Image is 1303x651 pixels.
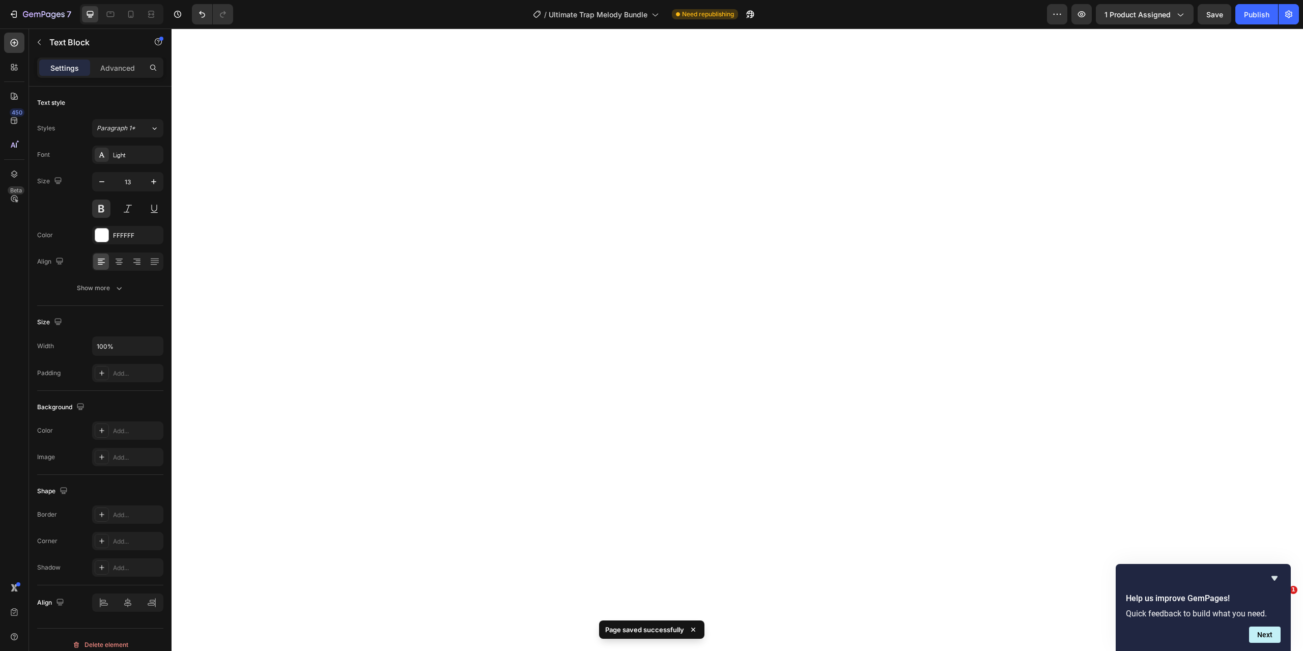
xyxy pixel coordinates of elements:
[37,452,55,462] div: Image
[1268,572,1281,584] button: Hide survey
[37,231,53,240] div: Color
[549,9,647,20] span: Ultimate Trap Melody Bundle
[113,511,161,520] div: Add...
[37,98,65,107] div: Text style
[77,283,124,293] div: Show more
[1198,4,1231,24] button: Save
[97,124,135,133] span: Paragraph 1*
[37,255,66,269] div: Align
[37,316,64,329] div: Size
[72,639,128,651] div: Delete element
[10,108,24,117] div: 450
[37,536,58,546] div: Corner
[113,151,161,160] div: Light
[37,485,70,498] div: Shape
[1249,627,1281,643] button: Next question
[93,337,163,355] input: Auto
[113,427,161,436] div: Add...
[113,231,161,240] div: FFFFFF
[1244,9,1269,20] div: Publish
[113,537,161,546] div: Add...
[1289,586,1297,594] span: 1
[172,29,1303,651] iframe: Design area
[37,124,55,133] div: Styles
[37,563,61,572] div: Shadow
[92,119,163,137] button: Paragraph 1*
[113,563,161,573] div: Add...
[113,369,161,378] div: Add...
[50,63,79,73] p: Settings
[37,596,66,610] div: Align
[8,186,24,194] div: Beta
[1126,609,1281,618] p: Quick feedback to build what you need.
[37,369,61,378] div: Padding
[37,510,57,519] div: Border
[37,426,53,435] div: Color
[1096,4,1194,24] button: 1 product assigned
[113,453,161,462] div: Add...
[682,10,734,19] span: Need republishing
[37,175,64,188] div: Size
[100,63,135,73] p: Advanced
[37,150,50,159] div: Font
[37,279,163,297] button: Show more
[37,401,87,414] div: Background
[1126,572,1281,643] div: Help us improve GemPages!
[192,4,233,24] div: Undo/Redo
[4,4,76,24] button: 7
[605,625,684,635] p: Page saved successfully
[544,9,547,20] span: /
[1126,592,1281,605] h2: Help us improve GemPages!
[1206,10,1223,19] span: Save
[67,8,71,20] p: 7
[1235,4,1278,24] button: Publish
[1104,9,1171,20] span: 1 product assigned
[49,36,136,48] p: Text Block
[37,342,54,351] div: Width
